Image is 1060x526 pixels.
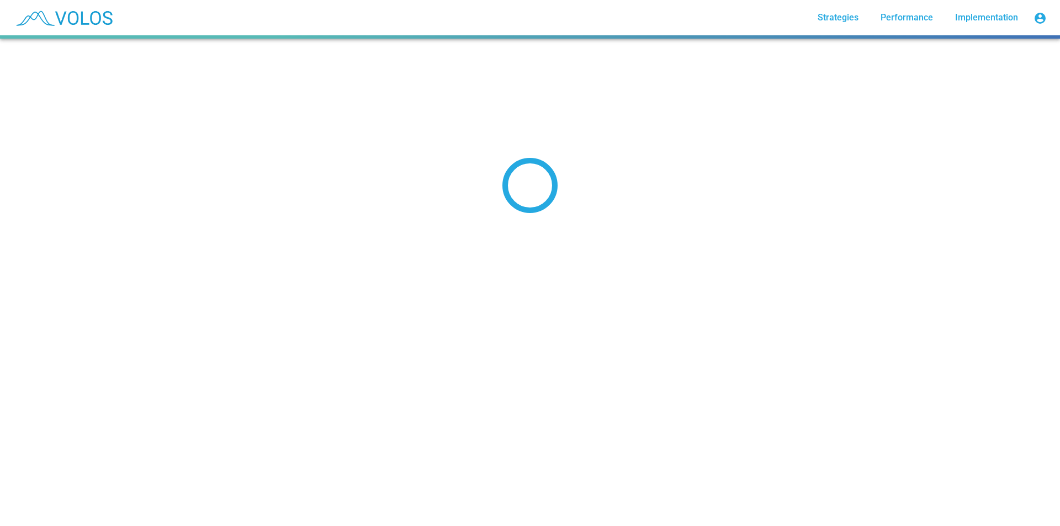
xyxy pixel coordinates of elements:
[818,12,858,23] span: Strategies
[872,8,942,28] a: Performance
[1033,12,1047,25] mat-icon: account_circle
[9,4,118,31] img: blue_transparent.png
[946,8,1027,28] a: Implementation
[881,12,933,23] span: Performance
[809,8,867,28] a: Strategies
[955,12,1018,23] span: Implementation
